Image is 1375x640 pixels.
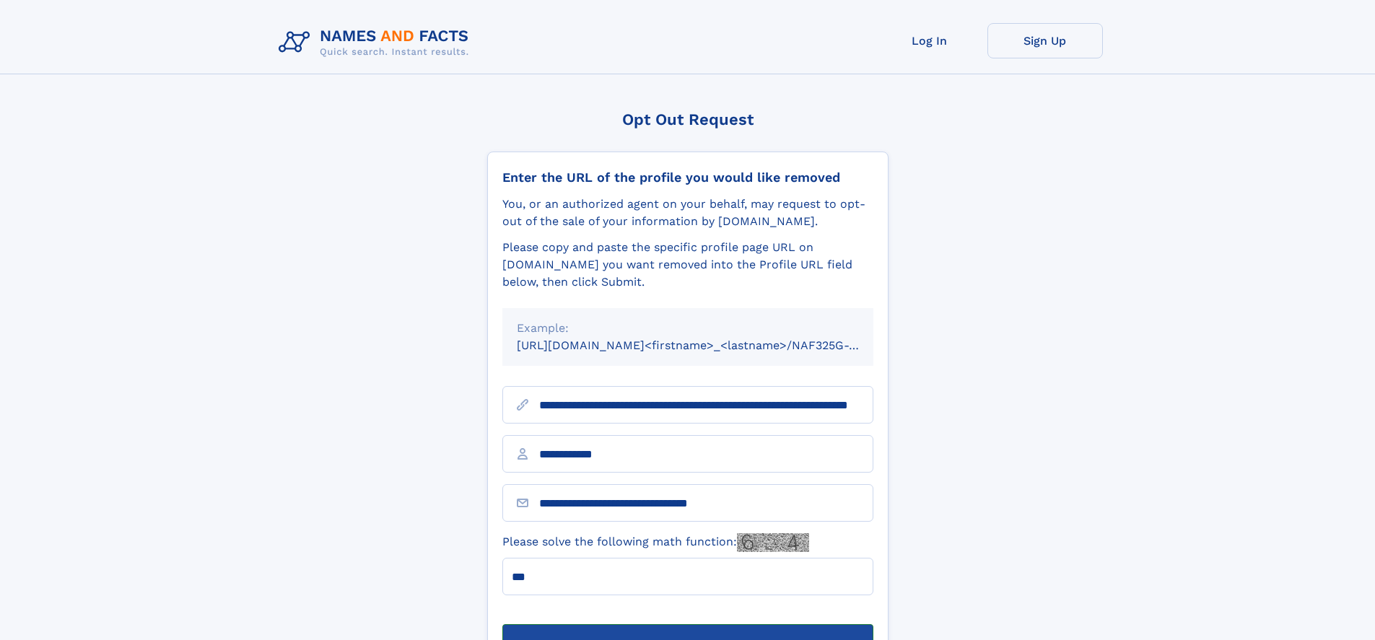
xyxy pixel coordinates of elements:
[502,196,873,230] div: You, or an authorized agent on your behalf, may request to opt-out of the sale of your informatio...
[502,170,873,185] div: Enter the URL of the profile you would like removed
[273,23,481,62] img: Logo Names and Facts
[987,23,1103,58] a: Sign Up
[872,23,987,58] a: Log In
[517,338,901,352] small: [URL][DOMAIN_NAME]<firstname>_<lastname>/NAF325G-xxxxxxxx
[502,533,809,552] label: Please solve the following math function:
[502,239,873,291] div: Please copy and paste the specific profile page URL on [DOMAIN_NAME] you want removed into the Pr...
[487,110,889,128] div: Opt Out Request
[517,320,859,337] div: Example:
